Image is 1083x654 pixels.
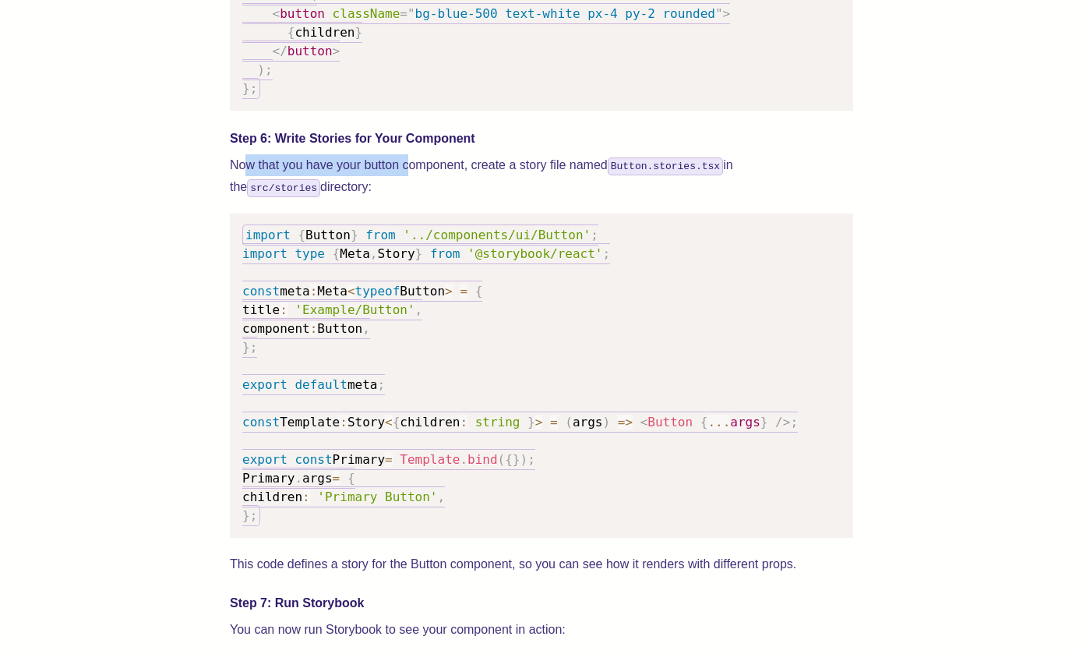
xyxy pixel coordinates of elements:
span: ; [591,228,598,242]
span: children [400,415,460,430]
span: = [550,415,558,430]
span: , [437,490,445,504]
span: Meta [317,284,347,299]
span: Template [280,415,340,430]
span: ; [377,377,385,392]
span: meta [347,377,378,392]
span: { [475,284,483,299]
span: : [310,284,318,299]
span: args [573,415,603,430]
span: bind [467,452,498,467]
span: '@storybook/react' [467,246,602,261]
span: className [333,6,400,21]
span: > [333,44,340,58]
h4: Step 7: Run Storybook [230,594,853,613]
span: meta [280,284,310,299]
span: } [415,246,423,261]
span: const [295,452,332,467]
span: > [535,415,543,430]
span: > [723,6,731,21]
span: import [242,246,288,261]
span: } [513,452,520,467]
span: } [242,340,250,355]
p: This code defines a story for the Button component, so you can see how it renders with different ... [230,553,853,575]
span: ; [250,508,258,523]
span: button [288,44,333,58]
span: > [445,284,453,299]
span: default [295,377,347,392]
span: ; [250,81,258,96]
span: children [295,25,355,40]
span: { [505,452,513,467]
span: </ [273,44,288,58]
span: : [460,415,467,430]
span: from [430,246,460,261]
span: args [302,471,333,486]
span: typeof [355,284,400,299]
span: < [273,6,280,21]
span: < [640,415,648,430]
span: = [385,452,393,467]
span: Button [647,415,693,430]
span: = [460,284,467,299]
span: = [400,6,407,21]
span: } [242,81,250,96]
span: < [347,284,355,299]
span: Button [317,321,362,336]
span: children [242,490,302,504]
span: ; [790,415,798,430]
span: const [242,284,280,299]
span: . [460,452,467,467]
span: } [355,25,363,40]
span: { [393,415,400,430]
span: , [415,302,423,317]
span: { [288,25,295,40]
span: ; [527,452,535,467]
span: component [242,321,310,336]
span: args [730,415,760,430]
span: ; [602,246,610,261]
span: Primary [242,471,295,486]
span: from [365,228,396,242]
span: } [242,508,250,523]
span: { [333,246,340,261]
span: ; [265,62,273,77]
span: ... [707,415,730,430]
span: . [295,471,302,486]
code: src/stories [247,179,320,197]
span: ; [250,340,258,355]
p: You can now run Storybook to see your component in action: [230,619,853,641]
span: , [370,246,378,261]
span: Story [347,415,385,430]
span: = [333,471,340,486]
span: " [407,6,415,21]
span: : [310,321,318,336]
span: Meta [340,246,370,261]
span: Button [400,284,445,299]
span: ) [602,415,610,430]
span: const [242,415,280,430]
span: 'Primary Button' [317,490,437,504]
span: type [295,246,325,261]
span: => [618,415,633,430]
span: : [340,415,347,430]
span: /> [775,415,790,430]
span: 'Example/Button' [295,302,415,317]
span: Template [400,452,460,467]
code: Button.stories.tsx [608,157,723,175]
span: , [362,321,370,336]
span: string [475,415,520,430]
h4: Step 6: Write Stories for Your Component [230,129,853,148]
span: button [280,6,325,21]
span: } [760,415,768,430]
span: } [527,415,535,430]
span: ( [565,415,573,430]
span: } [351,228,358,242]
span: ) [520,452,527,467]
span: ) [257,62,265,77]
span: { [347,471,355,486]
span: : [302,490,310,504]
span: Primary [333,452,385,467]
span: " [715,6,723,21]
span: bg-blue-500 text-white px-4 py-2 rounded [415,6,715,21]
